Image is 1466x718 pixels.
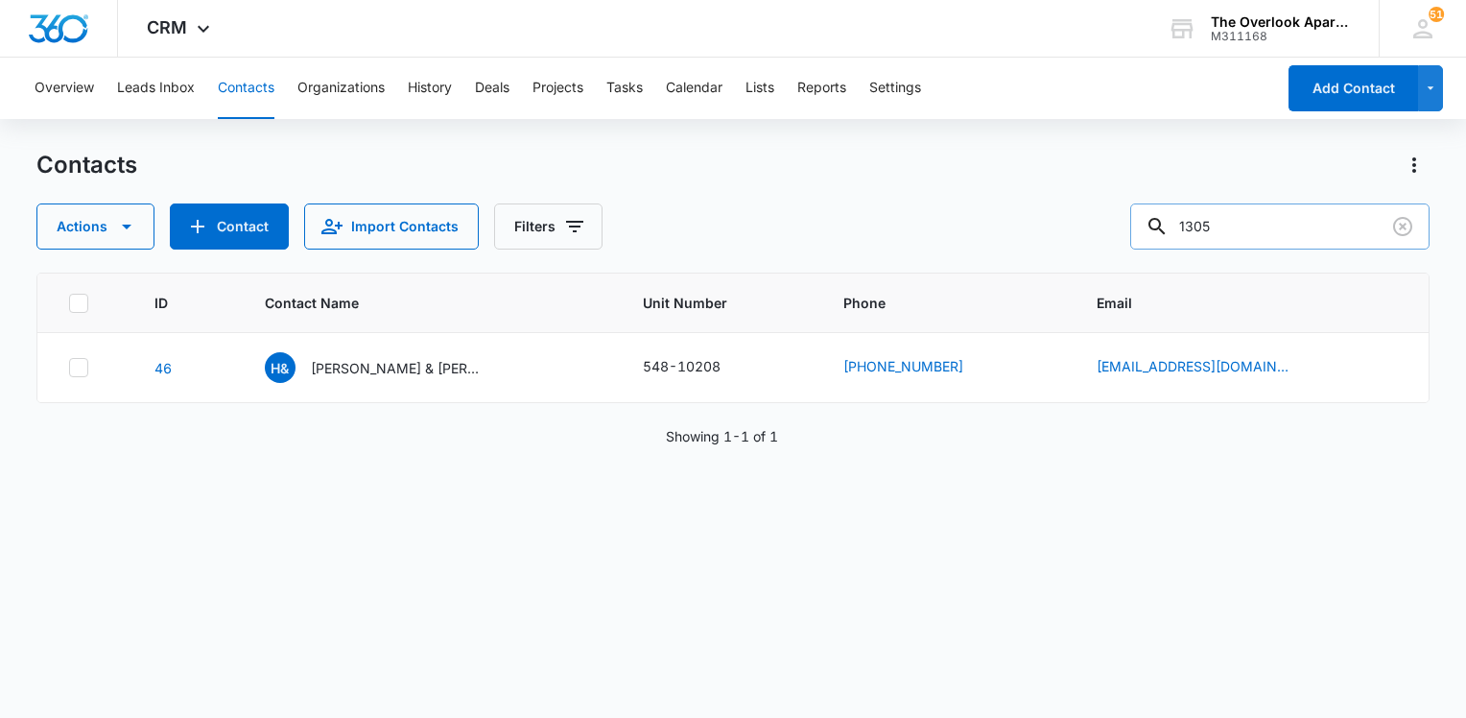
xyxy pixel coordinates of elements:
button: Leads Inbox [117,58,195,119]
button: Filters [494,203,603,250]
a: Navigate to contact details page for Hannah & Jonathan Mogle [154,360,172,376]
button: Contacts [218,58,274,119]
button: Reports [797,58,846,119]
div: account name [1211,14,1351,30]
button: Calendar [666,58,722,119]
span: Email [1097,293,1369,313]
span: ID [154,293,191,313]
span: Unit Number [643,293,797,313]
div: Phone - (417) 847-7571 - Select to Edit Field [843,356,998,379]
button: Actions [36,203,154,250]
button: Import Contacts [304,203,479,250]
p: Showing 1-1 of 1 [666,426,778,446]
button: History [408,58,452,119]
button: Tasks [606,58,643,119]
div: Unit Number - 548-10208 - Select to Edit Field [643,356,755,379]
button: Settings [869,58,921,119]
button: Add Contact [170,203,289,250]
button: Clear [1387,211,1418,242]
div: account id [1211,30,1351,43]
p: [PERSON_NAME] & [PERSON_NAME] [311,358,484,378]
button: Lists [745,58,774,119]
span: 51 [1429,7,1444,22]
button: Add Contact [1289,65,1418,111]
button: Projects [532,58,583,119]
span: Contact Name [265,293,570,313]
span: Phone [843,293,1023,313]
button: Overview [35,58,94,119]
div: Email - HMOGLE07@GMAIL.COM - Select to Edit Field [1097,356,1323,379]
span: CRM [147,17,187,37]
div: notifications count [1429,7,1444,22]
span: H& [265,352,296,383]
div: Contact Name - Hannah & Jonathan Mogle - Select to Edit Field [265,352,518,383]
h1: Contacts [36,151,137,179]
button: Deals [475,58,509,119]
a: [EMAIL_ADDRESS][DOMAIN_NAME] [1097,356,1289,376]
a: [PHONE_NUMBER] [843,356,963,376]
div: 548-10208 [643,356,721,376]
input: Search Contacts [1130,203,1430,250]
button: Organizations [297,58,385,119]
button: Actions [1399,150,1430,180]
